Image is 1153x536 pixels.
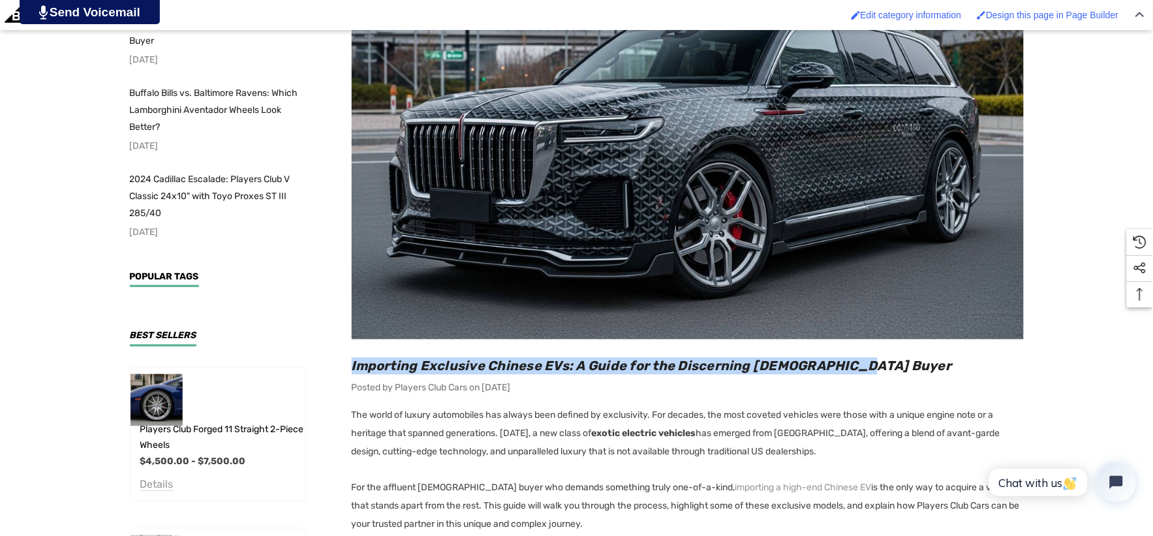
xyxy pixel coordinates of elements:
[975,452,1147,513] iframe: Tidio Chat
[130,52,306,69] p: [DATE]
[130,85,306,136] a: Buffalo Bills vs. Baltimore Ravens: Which Lamborghini Aventador Wheels Look Better?
[130,271,199,282] span: Popular Tags
[977,10,986,20] img: Enabled brush for page builder edit.
[352,358,952,374] a: Importing Exclusive Chinese EVs: A Guide for the Discerning [DEMOGRAPHIC_DATA] Buyer
[852,10,861,20] img: Enabled brush for category edit
[352,380,1024,397] p: Posted by Players Club Cars on [DATE]
[970,3,1125,27] a: Enabled brush for page builder edit. Design this page in Page Builder
[1135,12,1145,18] img: Close Admin Bar
[986,10,1118,20] span: Design this page in Page Builder
[1133,262,1146,275] svg: Social Media
[861,10,962,20] span: Edit category information
[735,479,872,497] a: importing a high-end Chinese EV
[130,332,196,347] h3: Best Sellers
[130,224,306,241] p: [DATE]
[140,422,305,454] a: Players Club Forged 11 Straight 2-Piece Wheels
[130,171,306,222] a: 2024 Cadillac Escalade: Players Club V Classic 24x10" with Toyo Proxes ST III 285/40
[592,428,696,439] b: exotic electric vehicles
[130,87,298,133] span: Buffalo Bills vs. Baltimore Ravens: Which Lamborghini Aventador Wheels Look Better?
[352,479,1024,534] p: For the affluent [DEMOGRAPHIC_DATA] buyer who demands something truly one-of-a-kind, is the only ...
[130,138,306,155] p: [DATE]
[352,407,1024,462] p: The world of luxury automobiles has always been defined by exclusivity. For decades, the most cov...
[39,5,48,20] img: PjwhLS0gR2VuZXJhdG9yOiBHcmF2aXQuaW8gLS0+PHN2ZyB4bWxucz0iaHR0cDovL3d3dy53My5vcmcvMjAwMC9zdmciIHhtb...
[131,374,183,426] img: Players Club Forged 11 Straight 2-Piece Wheels
[140,456,246,467] span: $4,500.00 - $7,500.00
[1133,236,1146,249] svg: Recently Viewed
[140,481,174,490] a: Details
[1127,288,1153,301] svg: Top
[130,174,290,219] span: 2024 Cadillac Escalade: Players Club V Classic 24x10" with Toyo Proxes ST III 285/40
[140,479,174,491] span: Details
[845,3,968,27] a: Enabled brush for category edit Edit category information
